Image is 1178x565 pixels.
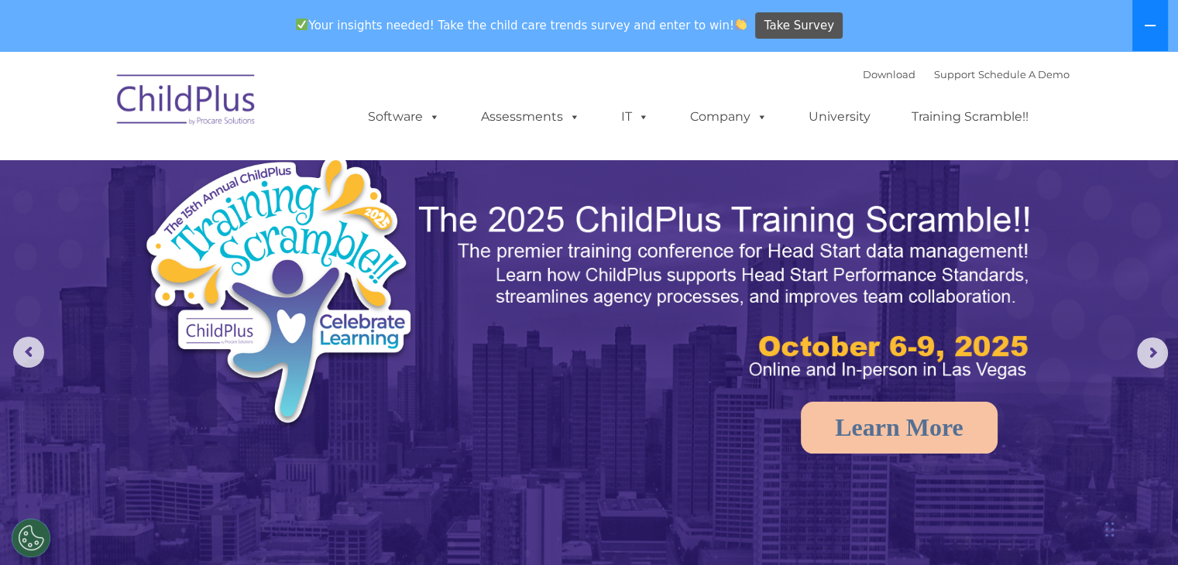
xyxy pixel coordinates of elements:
[735,19,747,30] img: 👏
[801,402,998,454] a: Learn More
[296,19,307,30] img: ✅
[1105,506,1114,553] div: Drag
[215,166,281,177] span: Phone number
[675,101,783,132] a: Company
[764,12,834,39] span: Take Survey
[1101,491,1178,565] iframe: Chat Widget
[934,68,975,80] a: Support
[755,12,843,39] a: Take Survey
[465,101,596,132] a: Assessments
[896,101,1044,132] a: Training Scramble!!
[109,63,264,141] img: ChildPlus by Procare Solutions
[978,68,1070,80] a: Schedule A Demo
[290,10,754,40] span: Your insights needed! Take the child care trends survey and enter to win!
[215,102,263,114] span: Last name
[606,101,665,132] a: IT
[863,68,1070,80] font: |
[352,101,455,132] a: Software
[12,519,50,557] button: Cookies Settings
[863,68,915,80] a: Download
[793,101,886,132] a: University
